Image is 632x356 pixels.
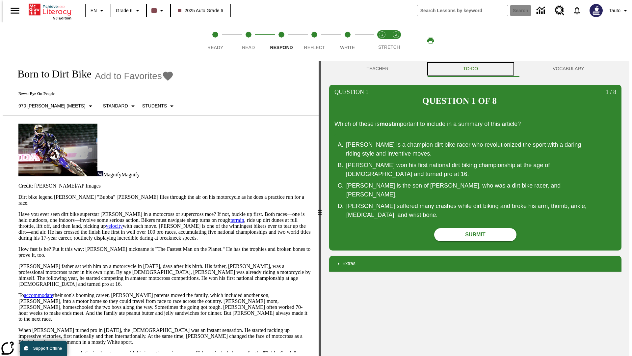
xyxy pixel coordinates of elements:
[329,22,367,59] button: Write step 5 of 5
[434,228,516,241] button: Submit
[338,181,344,190] span: C .
[29,2,71,20] div: Home
[420,35,441,46] button: Print
[18,124,97,176] img: Motocross racer James Stewart flies through the air on his dirt bike.
[386,22,406,59] button: Stretch Respond step 2 of 2
[97,171,103,176] img: Magnify
[319,61,321,356] div: Press Enter or Spacebar and then press right and left arrow keys to move the slider
[11,68,92,80] h1: Born to Dirt Bike
[11,91,178,96] p: News: Eye On People
[229,22,267,59] button: Read step 2 of 5
[18,327,311,345] p: When [PERSON_NAME] turned pro in [DATE], the [DEMOGRAPHIC_DATA] was an instant sensation. He star...
[53,16,71,20] span: NJ Edition
[338,161,343,170] span: B .
[346,140,596,158] div: [PERSON_NAME] is a champion dirt bike racer who revolutionized the sport with a daring riding sty...
[230,217,244,223] a: terrain
[18,292,311,322] p: To their son's booming career, [PERSON_NAME] parents moved the family, which included another son...
[113,5,144,16] button: Grade: Grade 6, Select a grade
[422,96,497,106] h2: Question 1 of 8
[334,89,369,114] p: Question
[18,263,311,287] p: [PERSON_NAME] father sat with him on a motorcycle in [DATE], days after his birth. His father, [P...
[270,45,293,50] span: Respond
[606,89,616,114] p: 8
[100,100,140,112] button: Scaffolds, Standard
[18,183,311,189] p: Credit: [PERSON_NAME]/AP Images
[610,89,612,95] span: /
[91,7,97,14] span: EN
[395,33,397,36] text: 2
[149,5,168,16] button: Class color is dark brown. Change class color
[262,22,301,59] button: Respond step 3 of 5
[586,2,607,19] button: Select a new avatar
[18,211,311,241] p: Have you ever seen dirt bike superstar [PERSON_NAME] in a motocross or supercross race? If not, b...
[18,246,311,258] p: How fast is he? Put it this way: [PERSON_NAME] nickname is "The Fastest Man on the Planet." He ha...
[95,71,162,81] span: Add to Favorites
[364,89,369,95] span: 1
[346,181,596,199] div: [PERSON_NAME] is the son of [PERSON_NAME], who was a dirt bike racer, and [PERSON_NAME].
[551,2,568,19] a: Resource Center, Will open in new tab
[103,172,121,177] span: Magnify
[196,22,234,59] button: Ready step 1 of 5
[16,100,97,112] button: Select Lexile, 970 Lexile (Meets)
[24,292,53,298] a: accommodate
[378,44,400,50] span: STRETCH
[18,194,311,206] p: Dirt bike legend [PERSON_NAME] "Bubba" [PERSON_NAME] flies through the air on his motorcycle as h...
[426,61,515,77] button: TO-DO
[33,346,62,351] span: Support Offline
[20,341,67,356] button: Support Offline
[140,100,178,112] button: Select Student
[103,103,128,109] p: Standard
[334,120,616,129] p: Which of these is important to include in a summary of this article?
[346,202,596,220] div: [PERSON_NAME] suffered many crashes while dirt biking and broke his arm, thumb, ankle, [MEDICAL_D...
[609,7,620,14] span: Tauto
[329,61,621,77] div: Instructional Panel Tabs
[417,5,508,16] input: search field
[381,33,383,36] text: 1
[342,260,355,267] p: Extras
[607,5,632,16] button: Profile/Settings
[142,103,167,109] p: Students
[590,4,603,17] img: Avatar
[346,161,596,179] div: [PERSON_NAME] won his first national dirt biking championship at the age of [DEMOGRAPHIC_DATA] an...
[568,2,586,19] a: Notifications
[515,61,621,77] button: VOCABULARY
[18,103,86,109] p: 970 [PERSON_NAME] (Meets)
[340,45,355,50] span: Write
[380,121,394,127] strong: most
[338,202,344,211] span: D .
[95,70,174,82] button: Add to Favorites - Born to Dirt Bike
[3,61,319,352] div: reading
[338,140,343,149] span: A .
[106,223,123,229] a: velocity
[304,45,325,50] span: Reflect
[329,256,621,272] div: Extras
[178,7,224,14] span: 2025 Auto Grade 6
[5,1,25,20] button: Open side menu
[373,22,392,59] button: Stretch Read step 1 of 2
[88,5,109,16] button: Language: EN, Select a language
[321,61,629,356] div: activity
[606,89,609,95] span: 1
[533,2,551,20] a: Data Center
[295,22,333,59] button: Reflect step 4 of 5
[242,45,255,50] span: Read
[207,45,223,50] span: Ready
[116,7,133,14] span: Grade 6
[329,61,426,77] button: Teacher
[121,172,140,177] span: Magnify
